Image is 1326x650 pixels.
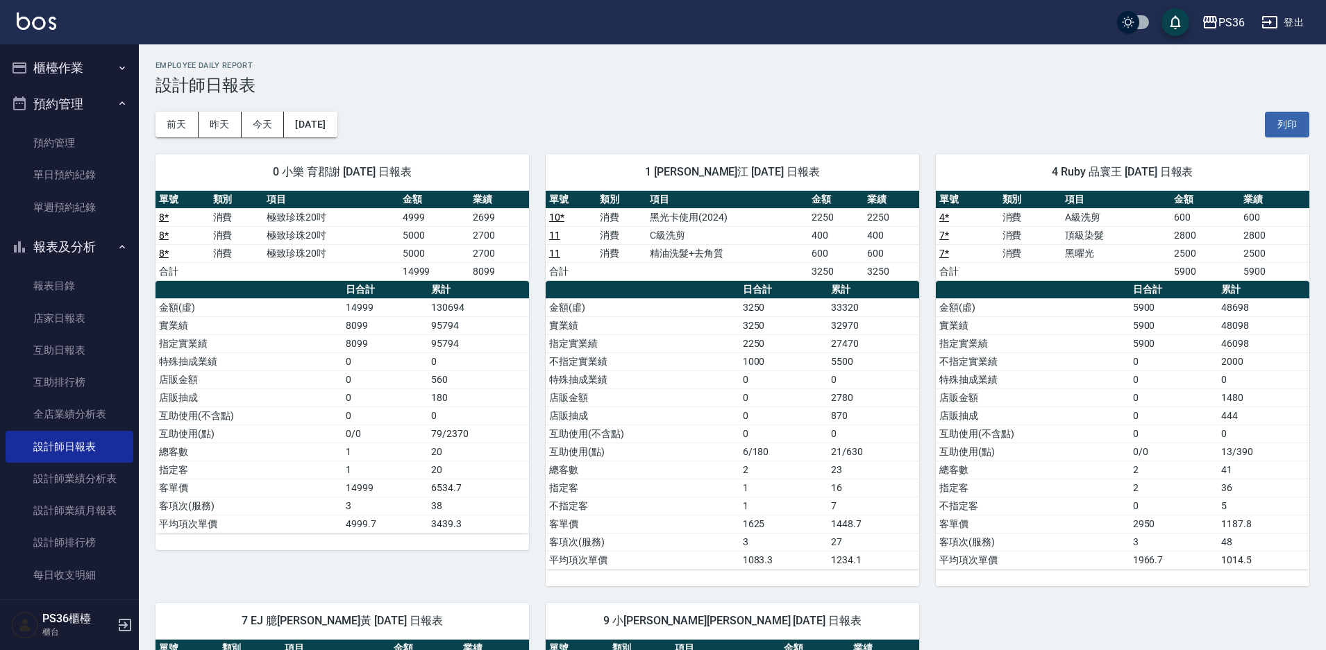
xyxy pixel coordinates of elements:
td: 0 [828,370,919,388]
td: 33320 [828,298,919,316]
td: 2250 [864,208,919,226]
button: 今天 [242,112,285,137]
th: 項目 [1061,191,1170,209]
td: 600 [808,244,864,262]
td: 客單價 [156,479,342,497]
td: 客項次(服務) [546,533,739,551]
td: 1 [342,443,428,461]
td: 2699 [469,208,529,226]
a: 互助排行榜 [6,366,133,398]
td: 消費 [210,244,264,262]
td: 560 [428,370,529,388]
td: 消費 [210,226,264,244]
td: 27470 [828,334,919,352]
td: 極致珍珠20吋 [263,208,399,226]
td: 0 [739,407,828,425]
a: 收支分類明細表 [6,591,133,623]
td: C級洗剪 [646,226,808,244]
td: 不指定客 [546,497,739,515]
td: 指定實業績 [546,334,739,352]
td: 店販金額 [936,388,1130,407]
td: 0/0 [342,425,428,443]
td: 27 [828,533,919,551]
td: 0 [1130,352,1218,370]
td: 46098 [1218,334,1309,352]
td: 消費 [210,208,264,226]
td: 8099 [342,334,428,352]
td: 0 [1130,407,1218,425]
th: 累計 [1218,281,1309,299]
td: 0 [428,407,529,425]
td: 1000 [739,352,828,370]
table: a dense table [546,281,919,570]
td: 0 [342,352,428,370]
td: 2780 [828,388,919,407]
td: 21/630 [828,443,919,461]
td: 金額(虛) [546,298,739,316]
td: 180 [428,388,529,407]
td: 指定實業績 [936,334,1130,352]
td: 客項次(服務) [936,533,1130,551]
td: 店販金額 [546,388,739,407]
td: 1625 [739,515,828,533]
td: 600 [864,244,919,262]
th: 金額 [399,191,470,209]
th: 金額 [1170,191,1240,209]
td: 5900 [1240,262,1309,280]
td: 20 [428,443,529,461]
td: 23 [828,461,919,479]
td: 1083.3 [739,551,828,569]
td: 0 [1130,497,1218,515]
td: 2700 [469,244,529,262]
td: 3250 [739,316,828,334]
td: 1 [342,461,428,479]
button: 前天 [156,112,199,137]
td: 黑光卡使用(2024) [646,208,808,226]
td: 1014.5 [1218,551,1309,569]
td: A級洗剪 [1061,208,1170,226]
th: 類別 [596,191,647,209]
td: 48 [1218,533,1309,551]
td: 總客數 [546,461,739,479]
th: 單號 [936,191,999,209]
td: 5900 [1170,262,1240,280]
p: 櫃台 [42,626,113,638]
td: 極致珍珠20吋 [263,226,399,244]
a: 互助日報表 [6,334,133,366]
td: 3250 [864,262,919,280]
td: 平均項次單價 [156,515,342,533]
a: 報表目錄 [6,270,133,302]
td: 指定實業績 [156,334,342,352]
th: 單號 [546,191,596,209]
a: 店家日報表 [6,302,133,334]
img: Logo [17,12,56,30]
td: 5900 [1130,316,1218,334]
a: 11 [549,230,560,241]
td: 實業績 [156,316,342,334]
h2: Employee Daily Report [156,61,1309,70]
td: 0 [1130,425,1218,443]
td: 客項次(服務) [156,497,342,515]
button: 報表及分析 [6,229,133,265]
td: 130694 [428,298,529,316]
td: 2950 [1130,515,1218,533]
h3: 設計師日報表 [156,76,1309,95]
img: Person [11,611,39,639]
td: 0/0 [1130,443,1218,461]
th: 累計 [828,281,919,299]
td: 0 [739,370,828,388]
td: 合計 [156,262,210,280]
td: 0 [342,407,428,425]
td: 1480 [1218,388,1309,407]
th: 項目 [646,191,808,209]
td: 5000 [399,226,470,244]
td: 實業績 [546,316,739,334]
table: a dense table [936,191,1309,281]
td: 消費 [999,244,1062,262]
td: 5900 [1130,334,1218,352]
td: 14999 [342,479,428,497]
a: 設計師業績月報表 [6,495,133,527]
td: 消費 [596,208,647,226]
table: a dense table [936,281,1309,570]
td: 48698 [1218,298,1309,316]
